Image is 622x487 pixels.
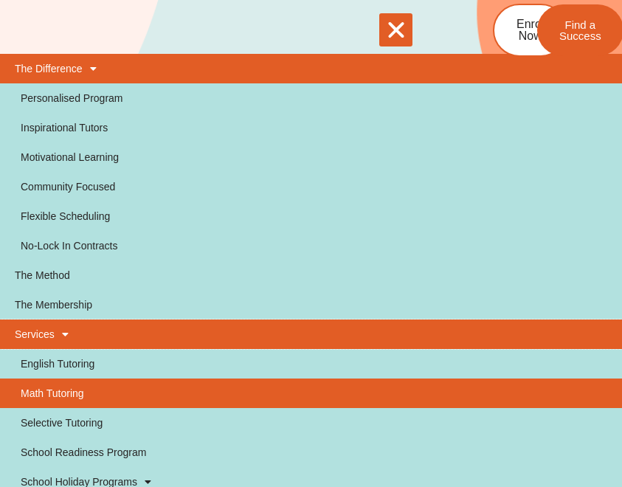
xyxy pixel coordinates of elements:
[493,4,567,57] a: Enrol Now
[379,13,412,46] div: Menu Toggle
[516,18,544,42] span: Enrol Now
[559,19,601,41] span: Find a Success
[369,320,622,487] iframe: Chat Widget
